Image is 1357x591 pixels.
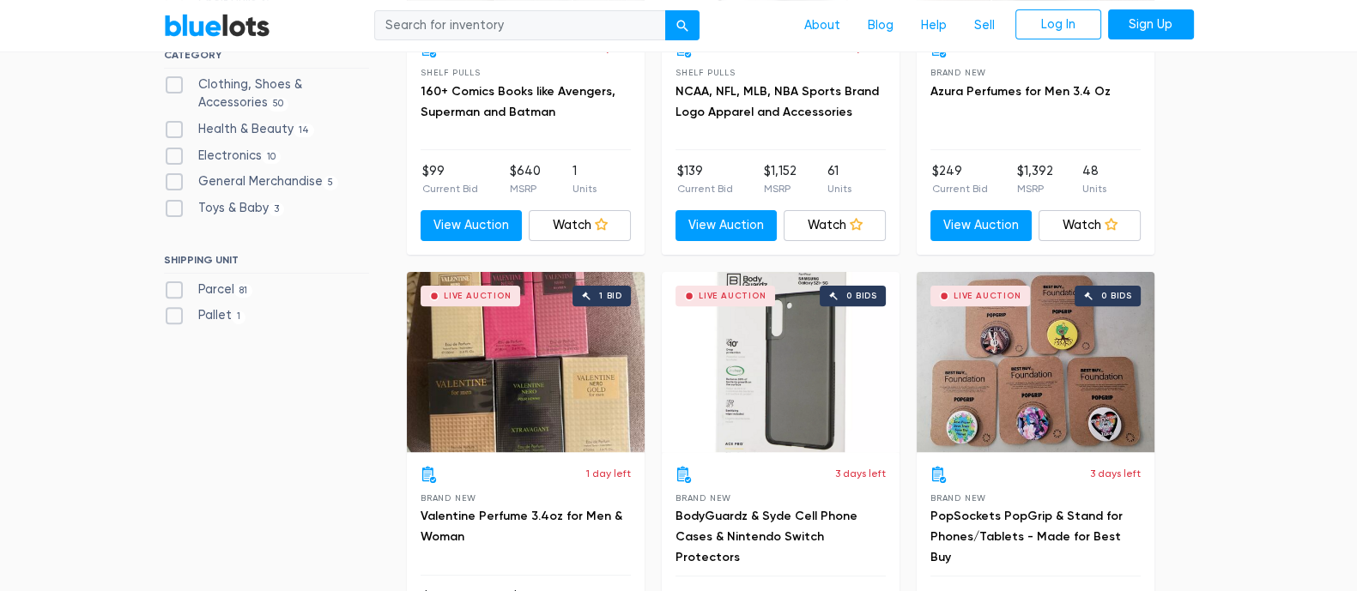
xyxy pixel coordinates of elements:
[269,202,285,216] span: 3
[323,176,339,190] span: 5
[699,292,766,300] div: Live Auction
[164,75,369,112] label: Clothing, Shoes & Accessories
[232,311,246,324] span: 1
[164,172,339,191] label: General Merchandise
[827,181,851,196] p: Units
[1101,292,1132,300] div: 0 bids
[421,509,622,544] a: Valentine Perfume 3.4oz for Men & Woman
[932,181,988,196] p: Current Bid
[930,509,1123,564] a: PopSockets PopGrip & Stand for Phones/Tablets - Made for Best Buy
[422,162,478,196] li: $99
[1039,210,1141,241] a: Watch
[164,280,253,299] label: Parcel
[675,68,736,77] span: Shelf Pulls
[422,181,478,196] p: Current Bid
[262,150,282,164] span: 10
[827,162,851,196] li: 61
[932,162,988,196] li: $249
[675,509,857,564] a: BodyGuardz & Syde Cell Phone Cases & Nintendo Switch Protectors
[791,9,854,42] a: About
[675,493,731,503] span: Brand New
[677,162,733,196] li: $139
[675,84,879,119] a: NCAA, NFL, MLB, NBA Sports Brand Logo Apparel and Accessories
[917,272,1154,452] a: Live Auction 0 bids
[421,493,476,503] span: Brand New
[846,292,877,300] div: 0 bids
[421,68,481,77] span: Shelf Pulls
[954,292,1021,300] div: Live Auction
[930,84,1111,99] a: Azura Perfumes for Men 3.4 Oz
[1108,9,1194,40] a: Sign Up
[234,284,253,298] span: 81
[599,292,622,300] div: 1 bid
[164,13,270,38] a: BlueLots
[1082,181,1106,196] p: Units
[784,210,886,241] a: Watch
[960,9,1009,42] a: Sell
[1015,9,1101,40] a: Log In
[164,147,282,166] label: Electronics
[662,272,900,452] a: Live Auction 0 bids
[854,9,907,42] a: Blog
[529,210,631,241] a: Watch
[1017,181,1053,196] p: MSRP
[1090,466,1141,481] p: 3 days left
[930,493,986,503] span: Brand New
[764,162,797,196] li: $1,152
[572,181,597,196] p: Units
[510,162,541,196] li: $640
[164,254,369,273] h6: SHIPPING UNIT
[164,120,315,139] label: Health & Beauty
[164,306,246,325] label: Pallet
[444,292,512,300] div: Live Auction
[677,181,733,196] p: Current Bid
[586,466,631,481] p: 1 day left
[164,199,285,218] label: Toys & Baby
[421,84,615,119] a: 160+ Comics Books like Avengers, Superman and Batman
[930,68,986,77] span: Brand New
[294,124,315,137] span: 14
[1017,162,1053,196] li: $1,392
[421,210,523,241] a: View Auction
[907,9,960,42] a: Help
[675,210,778,241] a: View Auction
[374,10,666,41] input: Search for inventory
[764,181,797,196] p: MSRP
[268,98,289,112] span: 50
[572,162,597,196] li: 1
[930,210,1033,241] a: View Auction
[164,49,369,68] h6: CATEGORY
[510,181,541,196] p: MSRP
[1082,162,1106,196] li: 48
[407,272,645,452] a: Live Auction 1 bid
[835,466,886,481] p: 3 days left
